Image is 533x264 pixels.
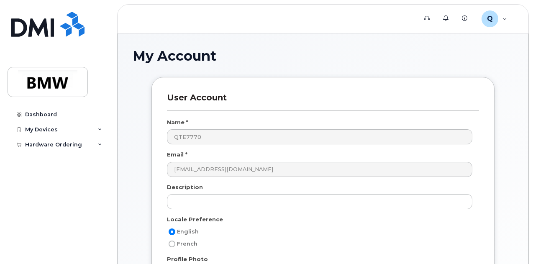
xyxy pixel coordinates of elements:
[169,228,175,235] input: English
[177,228,199,235] span: English
[167,151,187,159] label: Email *
[167,183,203,191] label: Description
[167,215,223,223] label: Locale Preference
[177,241,197,247] span: French
[167,92,479,110] h3: User Account
[169,241,175,247] input: French
[167,118,188,126] label: Name *
[167,255,208,263] label: Profile Photo
[133,49,513,63] h1: My Account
